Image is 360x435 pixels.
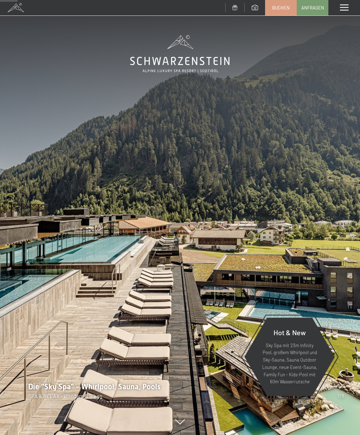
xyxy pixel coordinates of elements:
a: Buchen [265,0,296,15]
span: Buchen [272,5,290,11]
p: Sky Spa mit 23m Infinity Pool, großem Whirlpool und Sky-Sauna, Sauna Outdoor Lounge, neue Event-S... [262,342,318,386]
span: Hot & New [274,328,306,337]
span: 1 [337,392,339,400]
span: Anfragen [301,5,324,11]
span: 8 [341,392,344,400]
span: / [339,392,341,400]
a: Hot & New Sky Spa mit 23m Infinity Pool, großem Whirlpool und Sky-Sauna, Sauna Outdoor Lounge, ne... [244,317,335,396]
span: SPA & RELAX - Wandern & Biken [28,393,102,399]
span: Die "Sky Spa" - Whirlpool, Sauna, Pools [28,382,161,391]
a: Anfragen [297,0,328,15]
